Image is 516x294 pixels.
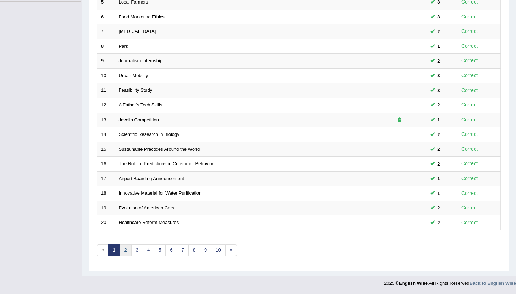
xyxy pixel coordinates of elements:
a: 4 [143,244,154,256]
span: You can still take this question [435,13,443,21]
a: 5 [154,244,166,256]
td: 20 [97,215,115,230]
div: Correct [459,174,481,183]
a: Scientific Research in Biology [119,132,179,137]
a: Javelin Competition [119,117,159,122]
td: 11 [97,83,115,98]
a: Healthcare Reform Measures [119,220,179,225]
span: You can still take this question [435,116,443,123]
a: 2 [120,244,131,256]
td: 16 [97,157,115,172]
div: Correct [459,160,481,168]
span: You can still take this question [435,57,443,65]
a: Urban Mobility [119,73,148,78]
div: Correct [459,71,481,80]
a: A Father's Tech Skills [119,102,162,108]
a: 8 [188,244,200,256]
div: Correct [459,57,481,65]
span: You can still take this question [435,42,443,50]
div: Correct [459,219,481,227]
span: You can still take this question [435,204,443,212]
a: Evolution of American Cars [119,205,174,211]
a: Sustainable Practices Around the World [119,146,200,152]
div: Correct [459,130,481,138]
td: 15 [97,142,115,157]
td: 10 [97,68,115,83]
a: » [225,244,237,256]
td: 13 [97,113,115,127]
span: You can still take this question [435,72,443,79]
div: 2025 © All Rights Reserved [384,276,516,287]
td: 8 [97,39,115,54]
td: 17 [97,171,115,186]
a: Innovative Material for Water Purification [119,190,202,196]
span: You can still take this question [435,160,443,168]
td: 14 [97,127,115,142]
td: 9 [97,54,115,69]
span: You can still take this question [435,101,443,109]
span: You can still take this question [435,175,443,182]
span: You can still take this question [435,28,443,35]
td: 18 [97,186,115,201]
div: Exam occurring question [377,117,422,123]
a: 6 [165,244,177,256]
strong: English Wise. [399,281,429,286]
div: Correct [459,86,481,94]
td: 19 [97,201,115,215]
span: You can still take this question [435,131,443,138]
td: 6 [97,10,115,24]
a: 1 [108,244,120,256]
a: Back to English Wise [470,281,516,286]
span: You can still take this question [435,219,443,226]
div: Correct [459,42,481,50]
span: You can still take this question [435,190,443,197]
a: [MEDICAL_DATA] [119,29,156,34]
a: Airport Boarding Announcement [119,176,184,181]
td: 12 [97,98,115,113]
span: You can still take this question [435,87,443,94]
a: 7 [177,244,189,256]
div: Correct [459,27,481,35]
a: 9 [200,244,211,256]
div: Correct [459,145,481,153]
span: You can still take this question [435,145,443,153]
a: Feasibility Study [119,87,152,93]
div: Correct [459,13,481,21]
a: Food Marketing Ethics [119,14,165,19]
div: Correct [459,204,481,212]
a: 10 [211,244,225,256]
a: The Role of Predictions in Consumer Behavior [119,161,213,166]
a: Park [119,44,128,49]
div: Correct [459,189,481,197]
div: Correct [459,101,481,109]
span: « [97,244,109,256]
a: 3 [131,244,143,256]
a: Journalism Internship [119,58,163,63]
div: Correct [459,116,481,124]
td: 7 [97,24,115,39]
